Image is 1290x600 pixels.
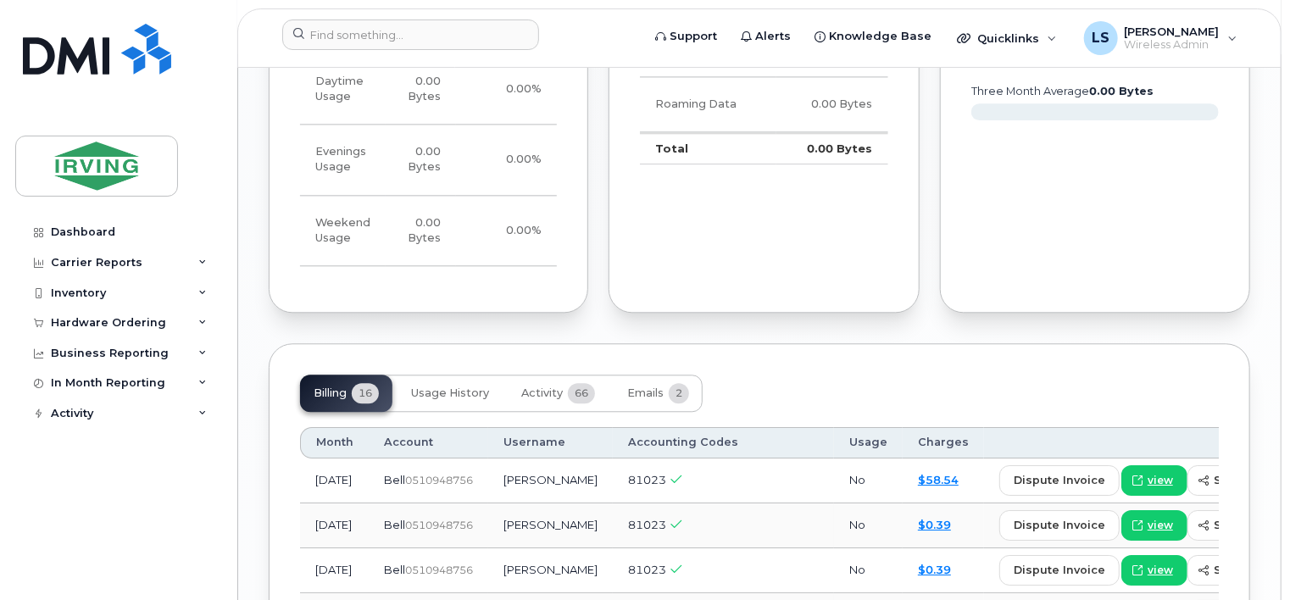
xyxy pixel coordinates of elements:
[776,77,888,132] td: 0.00 Bytes
[1148,518,1173,533] span: view
[945,21,1069,55] div: Quicklinks
[521,386,563,400] span: Activity
[1014,562,1105,578] span: dispute invoice
[1148,563,1173,578] span: view
[1121,465,1187,496] a: view
[568,383,595,403] span: 66
[300,54,386,125] td: Daytime Usage
[386,125,456,196] td: 0.00 Bytes
[834,427,903,458] th: Usage
[488,458,613,503] td: [PERSON_NAME]
[411,386,489,400] span: Usage History
[628,563,666,576] span: 81023
[386,196,456,267] td: 0.00 Bytes
[1072,21,1249,55] div: Lisa Soucy
[456,125,557,196] td: 0.00%
[670,28,717,45] span: Support
[300,125,386,196] td: Evenings Usage
[613,427,834,458] th: Accounting Codes
[384,563,405,576] span: Bell
[1090,85,1154,97] tspan: 0.00 Bytes
[300,458,369,503] td: [DATE]
[918,473,959,486] a: $58.54
[903,427,984,458] th: Charges
[300,196,386,267] td: Weekend Usage
[755,28,791,45] span: Alerts
[300,427,369,458] th: Month
[488,548,613,593] td: [PERSON_NAME]
[729,19,803,53] a: Alerts
[640,77,776,132] td: Roaming Data
[1014,517,1105,533] span: dispute invoice
[628,473,666,486] span: 81023
[999,555,1120,586] button: dispute invoice
[282,19,539,50] input: Find something...
[405,564,473,576] span: 0510948756
[1092,28,1109,48] span: LS
[803,19,943,53] a: Knowledge Base
[1148,473,1173,488] span: view
[999,510,1120,541] button: dispute invoice
[829,28,931,45] span: Knowledge Base
[970,85,1154,97] text: three month average
[1214,562,1277,578] span: send copy
[834,548,903,593] td: No
[1121,510,1187,541] a: view
[300,125,557,196] tr: Weekdays from 6:00pm to 8:00am
[300,548,369,593] td: [DATE]
[405,519,473,531] span: 0510948756
[405,474,473,486] span: 0510948756
[369,427,488,458] th: Account
[1121,555,1187,586] a: view
[627,386,664,400] span: Emails
[834,458,903,503] td: No
[300,196,557,267] tr: Friday from 6:00pm to Monday 8:00am
[640,132,776,164] td: Total
[1014,472,1105,488] span: dispute invoice
[1125,38,1220,52] span: Wireless Admin
[1125,25,1220,38] span: [PERSON_NAME]
[456,54,557,125] td: 0.00%
[918,563,951,576] a: $0.39
[999,465,1120,496] button: dispute invoice
[386,54,456,125] td: 0.00 Bytes
[488,427,613,458] th: Username
[643,19,729,53] a: Support
[918,518,951,531] a: $0.39
[300,503,369,548] td: [DATE]
[834,503,903,548] td: No
[1214,472,1277,488] span: send copy
[669,383,689,403] span: 2
[384,473,405,486] span: Bell
[977,31,1039,45] span: Quicklinks
[628,518,666,531] span: 81023
[384,518,405,531] span: Bell
[488,503,613,548] td: [PERSON_NAME]
[776,132,888,164] td: 0.00 Bytes
[1214,517,1277,533] span: send copy
[456,196,557,267] td: 0.00%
